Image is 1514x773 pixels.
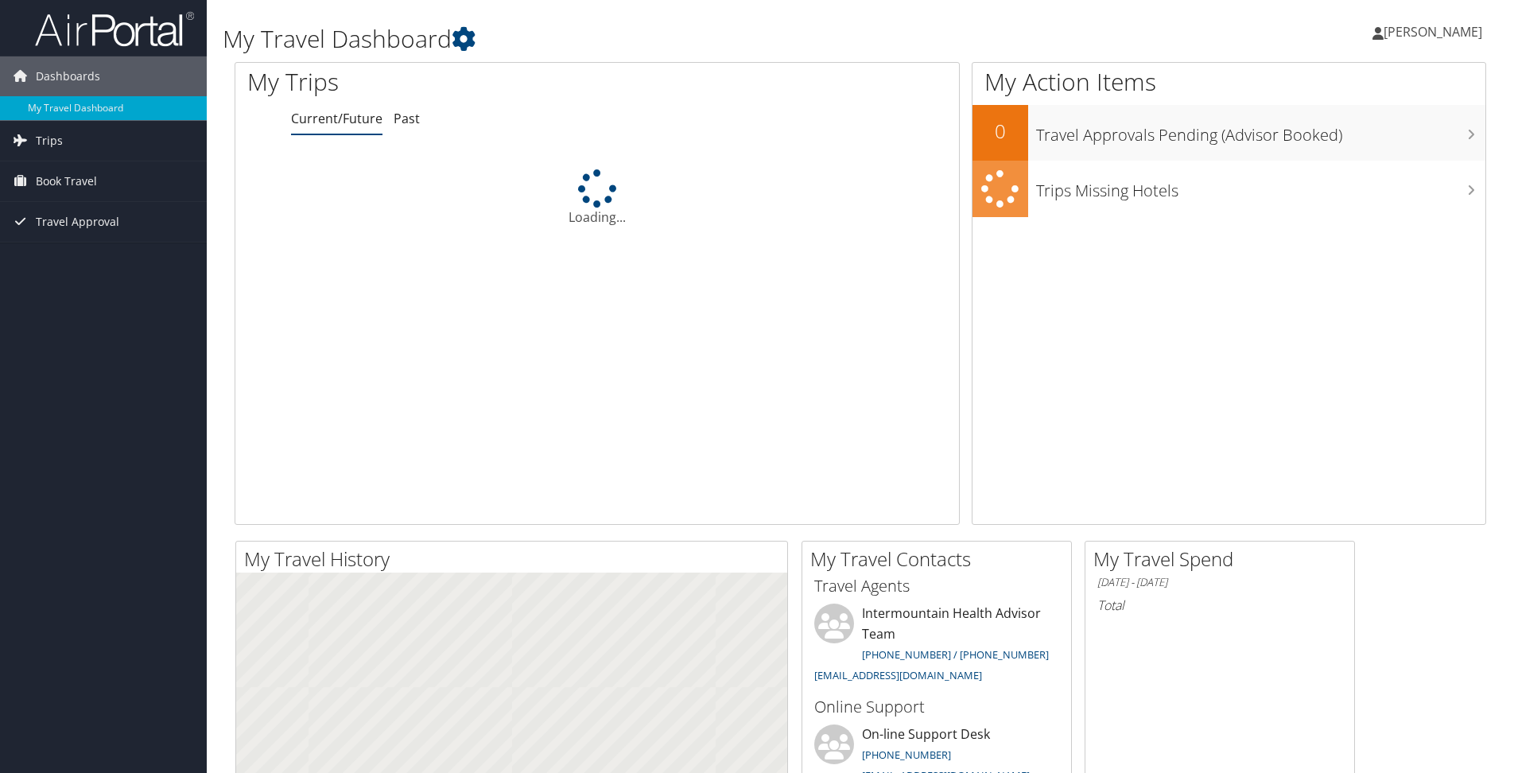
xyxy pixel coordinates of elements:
span: Travel Approval [36,202,119,242]
div: Loading... [235,169,959,227]
a: Past [394,110,420,127]
a: Trips Missing Hotels [972,161,1485,217]
h3: Travel Agents [814,575,1059,597]
a: [PHONE_NUMBER] / [PHONE_NUMBER] [862,647,1049,662]
a: [PHONE_NUMBER] [862,748,951,762]
h6: [DATE] - [DATE] [1097,575,1342,590]
a: [PERSON_NAME] [1372,8,1498,56]
h3: Trips Missing Hotels [1036,172,1485,202]
span: Book Travel [36,161,97,201]
h3: Travel Approvals Pending (Advisor Booked) [1036,116,1485,146]
img: airportal-logo.png [35,10,194,48]
h1: My Action Items [972,65,1485,99]
a: 0Travel Approvals Pending (Advisor Booked) [972,105,1485,161]
h2: My Travel Contacts [810,546,1071,573]
h2: My Travel Spend [1093,546,1354,573]
li: Intermountain Health Advisor Team [806,604,1067,689]
h2: 0 [972,118,1028,145]
a: Current/Future [291,110,382,127]
h6: Total [1097,596,1342,614]
h1: My Trips [247,65,646,99]
h2: My Travel History [244,546,787,573]
h1: My Travel Dashboard [223,22,1073,56]
span: [PERSON_NAME] [1384,23,1482,41]
span: Dashboards [36,56,100,96]
a: [EMAIL_ADDRESS][DOMAIN_NAME] [814,668,982,682]
span: Trips [36,121,63,161]
h3: Online Support [814,696,1059,718]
